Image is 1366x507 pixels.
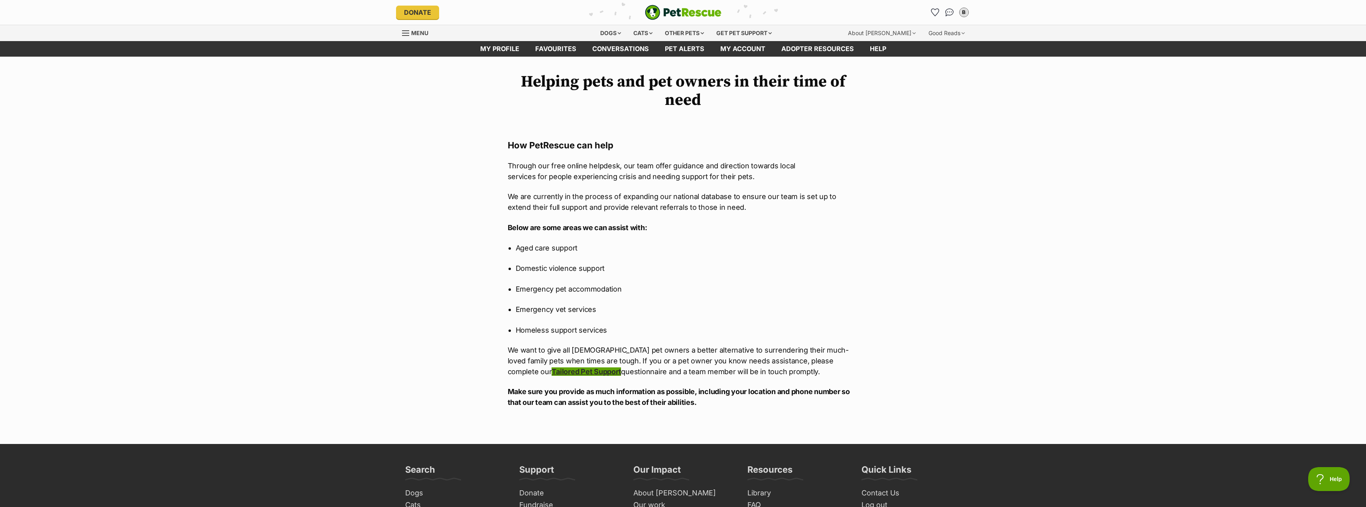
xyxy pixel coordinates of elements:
a: Donate [516,487,622,499]
p: Homeless support services [516,325,851,335]
div: Dogs [595,25,627,41]
div: Good Reads [923,25,970,41]
a: Favourites [929,6,942,19]
h3: Quick Links [861,464,911,480]
a: Conversations [943,6,956,19]
ul: Account quick links [929,6,970,19]
img: logo-e224e6f780fb5917bec1dbf3a21bbac754714ae5b6737aabdf751b685950b380.svg [645,5,721,20]
a: Pet alerts [657,41,712,57]
a: Dogs [402,487,508,499]
a: Tailored Pet Support [552,367,621,376]
h3: Resources [747,464,792,480]
a: Help [862,41,894,57]
h3: Support [519,464,554,480]
img: chat-41dd97257d64d25036548639549fe6c8038ab92f7586957e7f3b1b290dea8141.svg [945,8,954,16]
h1: Helping pets and pet owners in their time of need [508,73,859,109]
h3: How PetRescue can help [508,140,859,151]
p: Through our free online helpdesk, our team offer guidance and direction towards local services fo... [508,160,859,182]
a: Adopter resources [773,41,862,57]
p: We want to give all [DEMOGRAPHIC_DATA] pet owners a better alternative to surrendering their much... [508,345,859,377]
strong: Make sure you provide as much information as possible, including your location and phone number s... [508,387,850,406]
div: Get pet support [711,25,777,41]
a: My profile [472,41,527,57]
div: B [960,8,968,16]
div: Other pets [659,25,710,41]
h3: Our Impact [633,464,681,480]
a: Menu [402,25,434,39]
span: Menu [411,30,428,36]
div: About [PERSON_NAME] [842,25,921,41]
div: Cats [628,25,658,41]
p: Aged care support [516,243,851,253]
h3: Search [405,464,435,480]
a: About [PERSON_NAME] [630,487,736,499]
p: Emergency vet services [516,304,851,315]
a: PetRescue [645,5,721,20]
p: Emergency pet accommodation [516,284,851,294]
strong: Below are some areas we can assist with: [508,223,647,232]
iframe: Help Scout Beacon - Open [1308,467,1350,491]
a: conversations [584,41,657,57]
a: My account [712,41,773,57]
a: Donate [396,6,439,19]
p: Domestic violence support [516,263,851,274]
p: We are currently in the process of expanding our national database to ensure our team is set up t... [508,191,859,213]
a: Library [744,487,850,499]
button: My account [958,6,970,19]
a: Favourites [527,41,584,57]
a: Contact Us [858,487,964,499]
